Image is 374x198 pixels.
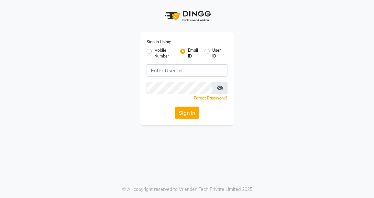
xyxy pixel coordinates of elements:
[194,96,227,100] a: Forgot Password?
[188,47,199,59] label: Email ID
[147,39,171,45] label: Sign In Using:
[161,6,213,26] img: logo1.svg
[212,47,222,59] label: User ID
[154,47,175,59] label: Mobile Number
[147,82,213,94] input: Username
[147,64,227,77] input: Username
[175,107,199,119] button: Sign In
